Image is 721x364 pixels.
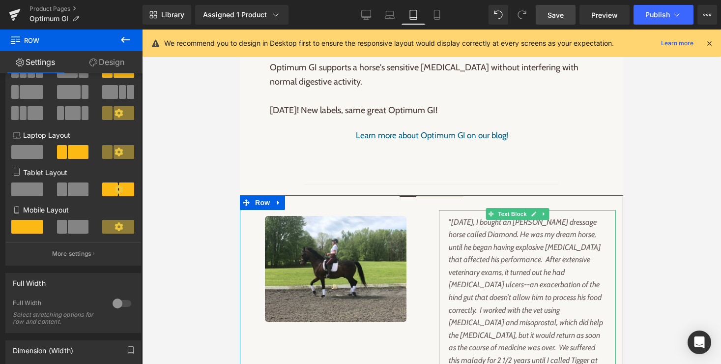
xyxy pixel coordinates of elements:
[256,179,288,190] span: Text Block
[13,341,73,355] div: Dimension (Width)
[203,10,281,20] div: Assigned 1 Product
[402,5,425,25] a: Tablet
[30,31,354,60] p: Optimum GI supports a horse's sensitive [MEDICAL_DATA] without interfering with normal digestive ...
[6,242,141,265] button: More settings
[645,11,670,19] span: Publish
[697,5,717,25] button: More
[425,5,449,25] a: Mobile
[548,10,564,20] span: Save
[634,5,693,25] button: Publish
[13,299,103,309] div: Full Width
[512,5,532,25] button: Redo
[657,37,697,49] a: Learn more
[164,38,614,49] p: We recommend you to design in Desktop first to ensure the responsive layout would display correct...
[378,5,402,25] a: Laptop
[13,273,46,287] div: Full Width
[143,5,191,25] a: New Library
[579,5,630,25] a: Preview
[489,5,508,25] button: Undo
[30,74,354,88] p: [DATE]! New labels, same great Optimum GI!
[688,331,711,354] div: Open Intercom Messenger
[591,10,618,20] span: Preview
[13,167,134,178] p: Tablet Layout
[10,30,108,51] span: Row
[13,205,134,215] p: Mobile Layout
[29,15,68,23] span: Optimum GI
[13,311,101,325] div: Select stretching options for row and content.
[161,10,184,19] span: Library
[52,249,91,258] p: More settings
[32,166,45,181] a: Expand / Collapse
[116,101,268,111] a: Learn more about Optimum GI on our blog!
[13,166,32,181] span: Row
[71,51,143,73] a: Design
[354,5,378,25] a: Desktop
[299,179,310,190] a: Expand / Collapse
[13,130,134,140] p: Laptop Layout
[29,5,143,13] a: Product Pages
